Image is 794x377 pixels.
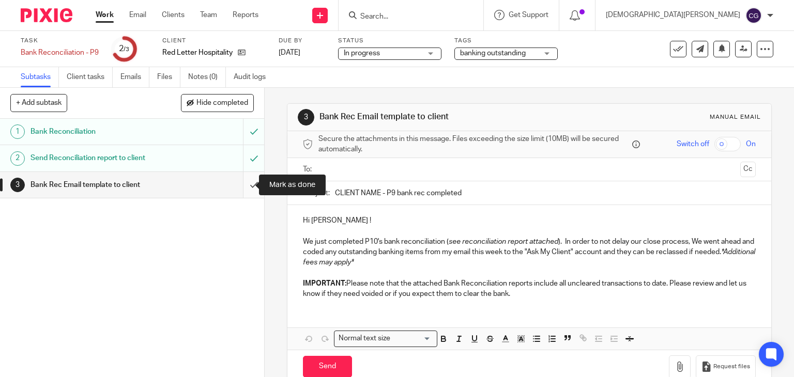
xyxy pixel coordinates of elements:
[509,11,548,19] span: Get Support
[30,150,165,166] h1: Send Reconciliation report to client
[21,37,99,45] label: Task
[746,139,756,149] span: On
[67,67,113,87] a: Client tasks
[337,333,393,344] span: Normal text size
[124,46,129,52] small: /3
[10,178,25,192] div: 3
[606,10,740,20] p: [DEMOGRAPHIC_DATA][PERSON_NAME]
[10,124,25,139] div: 1
[162,10,185,20] a: Clients
[200,10,217,20] a: Team
[710,113,761,121] div: Manual email
[298,109,314,125] div: 3
[279,37,325,45] label: Due by
[10,151,25,166] div: 2
[334,331,437,347] div: Search for option
[188,67,226,87] a: Notes (0)
[454,37,558,45] label: Tags
[96,10,114,20] a: Work
[394,333,431,344] input: Search for option
[233,10,258,20] a: Reports
[162,37,266,45] label: Client
[234,67,273,87] a: Audit logs
[303,280,346,287] strong: IMPORTANT:
[303,237,756,268] p: We just completed P10's bank reconciliation ( ). In order to not delay our close process, We went...
[359,12,452,22] input: Search
[162,48,233,58] p: Red Letter Hospitality
[157,67,180,87] a: Files
[338,37,441,45] label: Status
[196,99,248,107] span: Hide completed
[303,164,314,175] label: To:
[740,162,756,177] button: Cc
[318,134,630,155] span: Secure the attachments in this message. Files exceeding the size limit (10MB) will be secured aut...
[279,49,300,56] span: [DATE]
[460,50,526,57] span: banking outstanding
[745,7,762,24] img: svg%3E
[119,43,129,55] div: 2
[449,238,558,245] em: see reconciliation report attached
[21,48,99,58] div: Bank Reconciliation - P9
[303,278,756,300] p: Please note that the attached Bank Reconciliation reports include all uncleared transactions to d...
[344,50,380,57] span: In progress
[303,215,756,226] p: Hi [PERSON_NAME] !
[120,67,149,87] a: Emails
[30,177,165,193] h1: Bank Rec Email template to client
[181,94,254,112] button: Hide completed
[21,67,59,87] a: Subtasks
[21,8,72,22] img: Pixie
[10,94,67,112] button: + Add subtask
[677,139,709,149] span: Switch off
[129,10,146,20] a: Email
[319,112,551,122] h1: Bank Rec Email template to client
[303,188,330,198] label: Subject:
[713,363,750,371] span: Request files
[30,124,165,139] h1: Bank Reconciliation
